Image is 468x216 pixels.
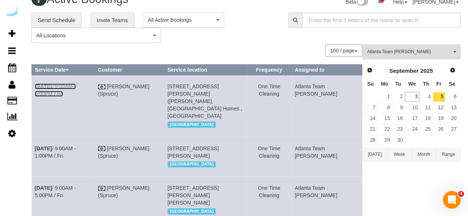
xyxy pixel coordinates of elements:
[32,65,95,75] th: Service Date
[387,148,411,161] button: Week
[364,103,377,113] a: 7
[449,81,455,87] span: Saturday
[433,92,445,102] a: 5
[325,44,362,57] button: 100 / page
[367,49,451,55] span: Atlanta Team [PERSON_NAME]
[168,121,216,127] span: [GEOGRAPHIC_DATA]
[98,185,149,198] a: [PERSON_NAME] (Spruce)
[247,137,292,176] td: Frequency
[363,44,461,59] button: Atlanta Team [PERSON_NAME]
[247,65,292,75] th: Frequency
[35,185,76,198] a: [DATE]/ 9:00AM - 5:00PM / Fri
[292,65,362,75] th: Assigned to
[433,124,445,134] a: 26
[98,146,105,151] i: Check Payment
[32,137,95,176] td: Schedule date
[95,75,164,137] td: Customer
[326,44,362,57] nav: Pagination navigation
[392,113,404,123] a: 16
[247,75,292,137] td: Frequency
[458,191,464,197] span: 4
[95,65,164,75] th: Customer
[36,32,151,39] span: All Locations
[302,13,461,28] input: Enter the first 3 letters of the name to search
[35,83,76,97] a: [DATE]/ 9:00AM - 5:00PM / Fri
[363,44,461,56] ol: All Teams
[168,83,242,119] span: [STREET_ADDRESS][PERSON_NAME] ([PERSON_NAME], [GEOGRAPHIC_DATA] Homes , [GEOGRAPHIC_DATA]
[420,103,432,113] a: 11
[35,145,52,151] b: [DATE]
[98,83,149,97] a: [PERSON_NAME] (Spruce)
[446,92,458,102] a: 6
[381,81,388,87] span: Monday
[164,75,246,137] td: Service location
[377,124,391,134] a: 22
[436,148,461,161] button: Range
[98,186,105,191] i: Check Payment
[377,135,391,145] a: 29
[405,92,419,102] a: 3
[423,81,429,87] span: Thursday
[405,124,419,134] a: 24
[98,145,149,159] a: [PERSON_NAME] (Spruce)
[91,13,134,28] a: Invite Teams
[168,145,219,159] span: [STREET_ADDRESS][PERSON_NAME]
[364,124,377,134] a: 21
[292,137,362,176] td: Assigned to
[35,185,52,191] b: [DATE]
[420,92,432,102] a: 4
[98,85,105,90] i: Check Payment
[164,65,246,75] th: Service location
[168,206,243,216] div: Location
[164,137,246,176] td: Service location
[377,92,391,102] a: 1
[433,103,445,113] a: 12
[364,65,375,76] a: Prev
[168,161,216,167] span: [GEOGRAPHIC_DATA]
[392,92,404,102] a: 2
[364,113,377,123] a: 14
[412,148,436,161] button: Month
[420,124,432,134] a: 25
[450,67,455,73] span: Next
[31,13,82,28] a: Send Schedule
[35,145,76,159] a: [DATE]/ 9:00AM - 1:00PM / Fri
[168,160,243,169] div: Location
[143,13,224,28] button: All Active Bookings
[392,103,404,113] a: 9
[447,65,458,76] a: Next
[436,81,441,87] span: Friday
[395,81,401,87] span: Tuesday
[443,191,461,209] iframe: Intercom live chat
[367,81,374,87] span: Sunday
[95,137,164,176] td: Customer
[405,103,419,113] a: 10
[148,16,215,24] span: All Active Bookings
[367,67,373,73] span: Prev
[292,75,362,137] td: Assigned to
[446,113,458,123] a: 20
[31,28,161,43] button: All Locations
[446,103,458,113] a: 13
[408,81,416,87] span: Wednesday
[35,83,52,89] b: [DATE]
[4,7,19,18] img: Automaid Logo
[405,113,419,123] a: 17
[377,103,391,113] a: 8
[168,208,216,214] span: [GEOGRAPHIC_DATA]
[392,135,404,145] a: 30
[420,68,433,74] span: 2025
[433,113,445,123] a: 19
[392,124,404,134] a: 23
[168,185,219,206] span: [STREET_ADDRESS][PERSON_NAME][PERSON_NAME]
[377,113,391,123] a: 15
[168,120,243,129] div: Location
[363,148,387,161] button: [DATE]
[389,68,419,74] span: September
[364,135,377,145] a: 28
[446,124,458,134] a: 27
[32,75,95,137] td: Schedule date
[420,113,432,123] a: 18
